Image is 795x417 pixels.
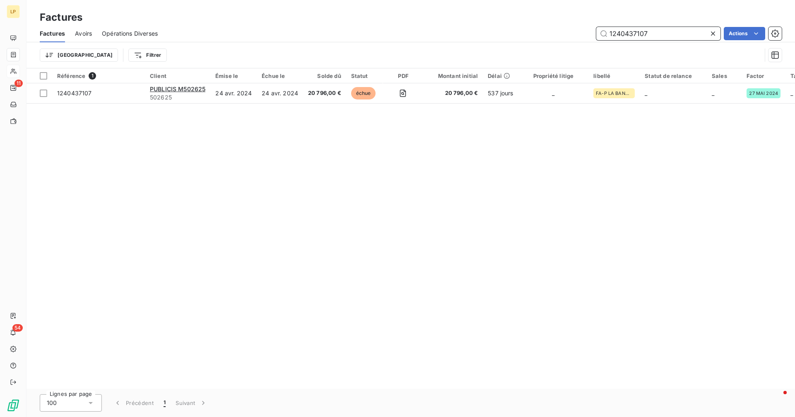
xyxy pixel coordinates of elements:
button: Filtrer [128,48,166,62]
div: LP [7,5,20,18]
span: 100 [47,399,57,407]
div: Émise le [215,73,252,79]
input: Rechercher [596,27,720,40]
iframe: Intercom live chat [767,389,787,409]
span: 1240437107 [57,90,92,97]
button: Précédent [108,394,159,412]
span: _ [712,90,714,97]
div: PDF [388,73,418,79]
span: 20 796,00 € [308,89,341,97]
span: PUBLICIS M502625 [150,85,205,92]
span: 1 [89,72,96,80]
div: Propriété litige [523,73,583,79]
div: Sales [712,73,737,79]
div: Statut de relance [645,73,702,79]
span: 502625 [150,93,205,102]
button: Suivant [171,394,212,412]
div: Factor [747,73,781,79]
span: Avoirs [75,29,92,38]
span: 27 MAI 2024 [749,91,778,96]
div: Client [150,73,205,79]
span: 20 796,00 € [428,89,478,97]
div: Solde dû [308,73,341,79]
div: Statut [351,73,378,79]
span: Opérations Diverses [102,29,158,38]
button: [GEOGRAPHIC_DATA] [40,48,118,62]
span: 11 [14,80,23,87]
span: échue [351,87,376,99]
span: Factures [40,29,65,38]
td: 24 avr. 2024 [257,83,303,103]
div: Montant initial [428,73,478,79]
div: Délai [488,73,513,79]
span: _ [790,90,793,97]
button: 1 [159,394,171,412]
span: 1 [164,399,166,407]
button: Actions [724,27,765,40]
span: 54 [12,324,23,332]
img: Logo LeanPay [7,399,20,412]
span: Référence [57,73,85,79]
div: libellé [593,73,635,79]
h3: Factures [40,10,82,25]
span: _ [645,90,647,97]
div: Échue le [262,73,298,79]
td: 537 jours [483,83,518,103]
span: FA-P LA BANQUE POSTALE /PUBLICIS MEDIA F [596,91,632,96]
td: 24 avr. 2024 [210,83,257,103]
span: _ [552,90,554,97]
